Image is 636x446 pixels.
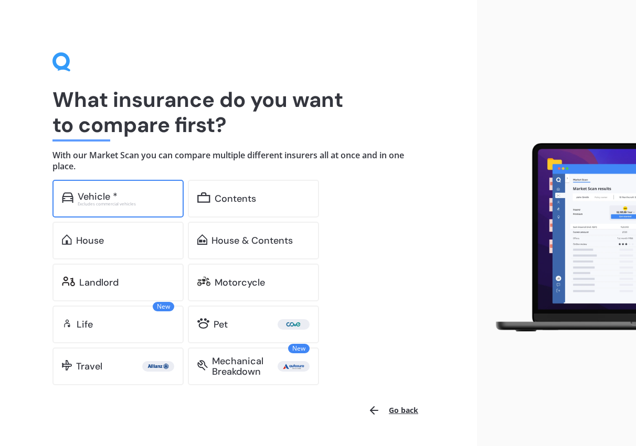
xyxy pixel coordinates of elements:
[211,235,293,246] div: House & Contents
[52,87,425,137] h1: What insurance do you want to compare first?
[197,276,210,287] img: motorbike.c49f395e5a6966510904.svg
[78,202,174,206] div: Excludes commercial vehicles
[197,192,210,203] img: content.01f40a52572271636b6f.svg
[79,277,119,288] div: Landlord
[77,319,93,330] div: Life
[197,234,207,245] img: home-and-contents.b802091223b8502ef2dd.svg
[76,235,104,246] div: House
[280,319,308,330] img: Cove.webp
[153,302,174,311] span: New
[62,192,73,203] img: car.f15378c7a67c060ca3f3.svg
[62,234,72,245] img: home.91c183c226a05b4dc763.svg
[215,277,265,288] div: Motorcycle
[197,318,209,329] img: pet.71f96884985775575a0d.svg
[362,398,425,423] button: Go back
[188,306,319,343] a: Pet
[288,344,310,353] span: New
[76,361,102,372] div: Travel
[62,360,72,371] img: travel.bdda8d6aa9c3f12c5fe2.svg
[215,193,256,204] div: Contents
[280,361,308,372] img: Autosure.webp
[214,319,228,330] div: Pet
[52,150,425,171] h4: With our Market Scan you can compare multiple different insurers all at once and in one place.
[212,356,278,377] div: Mechanical Breakdown
[197,360,208,371] img: mbi.6615ef239df2212c2848.svg
[62,276,75,287] img: landlord.470ea2398dcb263567d0.svg
[62,318,72,329] img: life.f720d6a2d7cdcd3ad642.svg
[144,361,172,372] img: Allianz.webp
[78,191,118,202] div: Vehicle *
[485,139,636,336] img: laptop.webp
